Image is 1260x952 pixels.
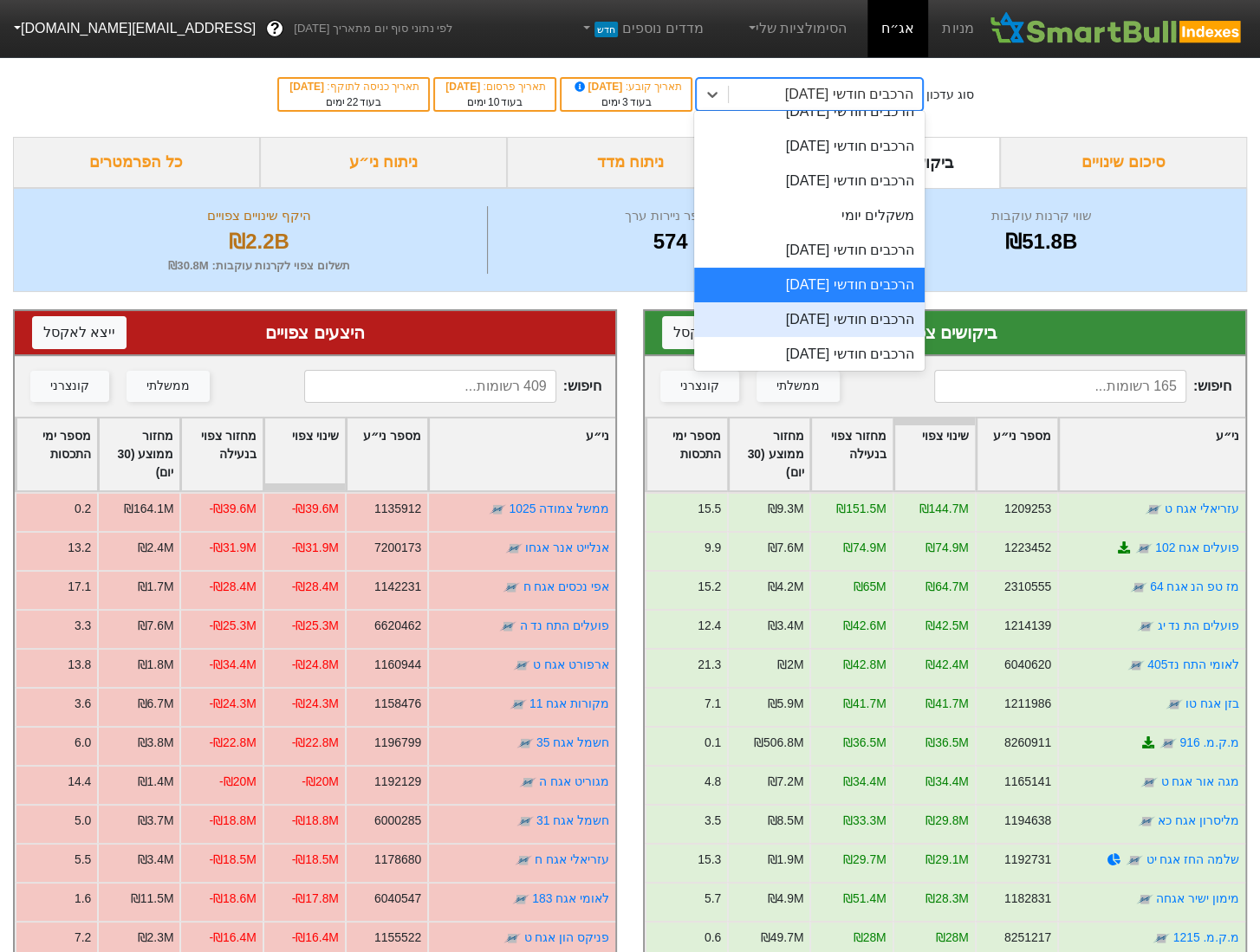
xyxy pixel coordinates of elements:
[209,617,256,635] div: -₪25.3M
[505,540,523,557] img: tase link
[488,96,499,108] span: 10
[1004,773,1051,791] div: 1165141
[1165,502,1239,515] a: עזריאלי אגח ט
[768,617,804,635] div: ₪3.4M
[36,226,483,257] div: ₪2.2B
[1004,812,1051,830] div: 1194638
[209,539,256,557] div: -₪31.9M
[523,930,609,944] a: פניקס הון אגח ט
[512,890,529,908] img: tase link
[1150,580,1239,593] a: מז טפ הנ אגח 64
[292,578,339,596] div: -₪28.4M
[761,929,804,947] div: ₪49.7M
[50,377,89,396] div: קונצרני
[894,418,975,490] div: Toggle SortBy
[219,773,257,791] div: -₪20M
[1004,890,1051,908] div: 1182831
[30,371,109,402] button: קונצרני
[662,320,1228,346] div: ביקושים צפויים
[138,578,174,596] div: ₪1.7M
[75,890,91,908] div: 1.6
[1135,540,1153,557] img: tase link
[1004,734,1051,752] div: 8260911
[489,501,506,518] img: tase link
[705,539,721,557] div: 9.9
[570,79,682,94] div: תאריך קובע :
[510,696,527,713] img: tase link
[698,851,721,869] div: 15.3
[503,579,520,596] img: tase link
[32,320,598,346] div: היצעים צפויים
[843,539,887,557] div: ₪74.9M
[926,695,969,713] div: ₪41.7M
[519,618,609,632] a: פועלים התח נד ה
[532,891,609,905] a: לאומי אגח 183
[181,418,262,490] div: Toggle SortBy
[1138,813,1155,830] img: tase link
[694,94,925,129] div: הרכבים חודשי [DATE]
[919,500,969,518] div: ₪144.7M
[1126,852,1143,869] img: tase link
[525,541,609,554] a: אנלייט אנר אגחו
[294,20,452,37] span: לפי נתוני סוף יום מתאריך [DATE]
[124,500,173,518] div: ₪164.1M
[811,418,892,490] div: Toggle SortBy
[374,773,421,791] div: 1192129
[36,206,483,226] div: היקף שינויים צפויים
[1157,618,1239,632] a: פועלים הת נד יג
[698,656,721,674] div: 21.3
[777,656,803,674] div: ₪2M
[75,929,91,947] div: 7.2
[594,22,618,37] span: חדש
[68,578,91,596] div: 17.1
[705,812,721,830] div: 3.5
[843,617,887,635] div: ₪42.6M
[523,580,609,593] a: אפי נכסים אגח ח
[444,79,546,94] div: תאריך פרסום :
[429,418,615,490] div: Toggle SortBy
[515,852,532,869] img: tase link
[1136,890,1153,908] img: tase link
[209,578,256,596] div: -₪28.4M
[694,233,925,268] div: הרכבים חודשי [DATE]
[304,370,556,403] input: 409 רשומות...
[1185,696,1239,710] a: בזן אגח טו
[836,500,886,518] div: ₪151.5M
[1166,696,1183,713] img: tase link
[138,851,174,869] div: ₪3.4M
[1004,617,1051,635] div: 1214139
[127,371,210,402] button: ממשלתי
[1146,852,1239,866] a: שלמה החז אגח יט
[754,734,803,752] div: ₪506.8M
[1140,774,1158,791] img: tase link
[209,695,256,713] div: -₪24.3M
[1179,735,1239,749] a: מ.ק.מ. 916
[75,695,91,713] div: 3.6
[75,617,91,635] div: 3.3
[572,81,626,93] span: [DATE]
[977,418,1057,490] div: Toggle SortBy
[705,929,721,947] div: 0.6
[694,164,925,198] div: הרכבים חודשי [DATE]
[292,851,339,869] div: -₪18.5M
[138,695,174,713] div: ₪6.7M
[987,11,1246,46] img: SmartBull
[32,316,127,349] button: ייצא לאקסל
[926,890,969,908] div: ₪28.3M
[662,316,757,349] button: ייצא לאקסל
[374,890,421,908] div: 6040547
[131,890,174,908] div: ₪11.5M
[347,96,358,108] span: 22
[694,198,925,233] div: משקלים יומי
[374,578,421,596] div: 1142231
[270,17,280,41] span: ?
[843,773,887,791] div: ₪34.4M
[622,96,628,108] span: 3
[573,11,711,46] a: מדדים נוספיםחדש
[138,617,174,635] div: ₪7.6M
[374,851,421,869] div: 1178680
[536,813,609,827] a: חשמל אגח 31
[926,578,969,596] div: ₪64.7M
[1155,541,1239,554] a: פועלים אגח 102
[926,539,969,557] div: ₪74.9M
